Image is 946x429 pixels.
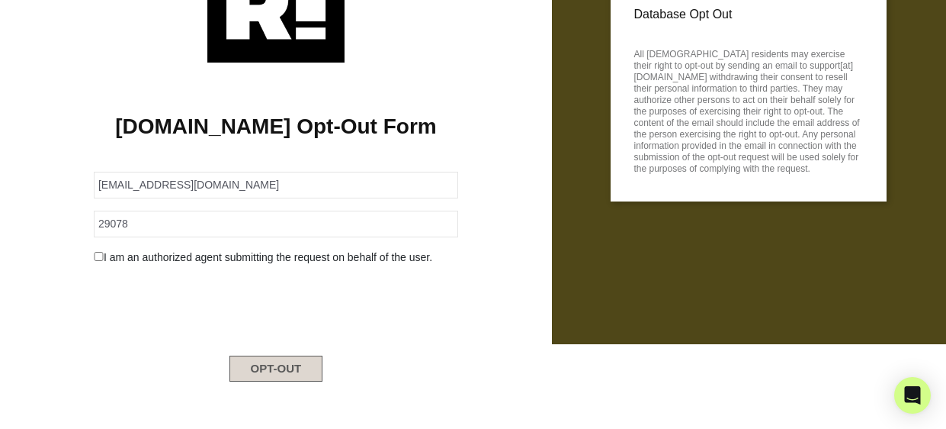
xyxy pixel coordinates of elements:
input: Email Address [94,172,458,198]
div: Open Intercom Messenger [894,377,931,414]
p: Database Opt Out [633,3,864,26]
p: All [DEMOGRAPHIC_DATA] residents may exercise their right to opt-out by sending an email to suppo... [633,44,864,175]
input: Zipcode [94,211,458,237]
h1: [DOMAIN_NAME] Opt-Out Form [23,114,529,140]
iframe: reCAPTCHA [160,278,392,337]
div: I am an authorized agent submitting the request on behalf of the user. [82,250,470,266]
button: OPT-OUT [229,356,323,382]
